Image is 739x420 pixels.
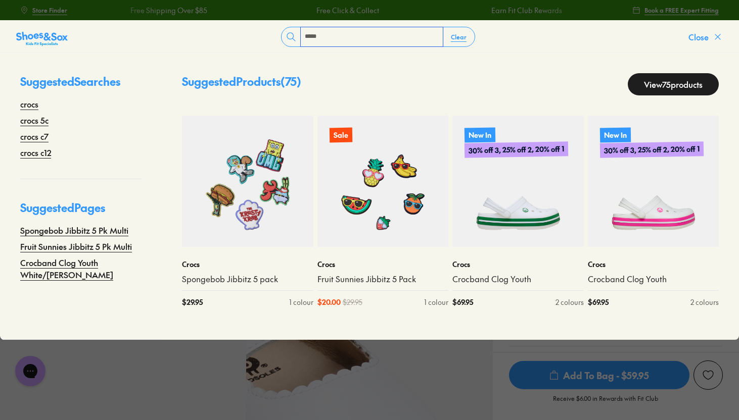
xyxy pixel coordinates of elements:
a: Spongebob Jibbitz 5 Pk Multi [20,224,128,236]
button: Add to Wishlist [694,360,723,390]
a: Free Click & Collect [316,5,379,16]
button: Close [688,26,723,48]
a: Sale [317,116,449,247]
p: New In [465,127,495,142]
a: Book a FREE Expert Fitting [632,1,719,19]
a: Crocband Clog Youth [588,274,719,285]
div: 1 colour [424,297,448,307]
a: Store Finder [20,1,67,19]
p: Crocs [182,259,313,270]
span: ( 75 ) [281,74,301,89]
span: Store Finder [32,6,67,15]
p: Crocs [317,259,449,270]
a: Free Shipping Over $85 [130,5,207,16]
img: SNS_Logo_Responsive.svg [16,31,68,47]
a: Crocband Clog Youth [452,274,584,285]
span: Close [688,31,709,43]
span: $ 29.95 [182,297,203,307]
button: Add To Bag - $59.95 [509,360,689,390]
p: Suggested Searches [20,73,142,98]
a: Crocband Clog Youth White/[PERSON_NAME] [20,256,142,281]
a: View75products [628,73,719,95]
a: Fruit Sunnies Jibbitz 5 Pk Multi [20,240,132,252]
a: Fruit Sunnies Jibbitz 5 Pack [317,274,449,285]
a: crocs c7 [20,130,49,142]
p: Crocs [452,259,584,270]
a: New In30% off 3, 25% off 2, 20% off 1 [588,116,719,247]
p: 30% off 3, 25% off 2, 20% off 1 [599,141,703,158]
button: Clear [443,28,475,46]
div: 1 colour [289,297,313,307]
a: New In30% off 3, 25% off 2, 20% off 1 [452,116,584,247]
a: crocs [20,98,38,110]
p: Sale [329,128,352,143]
p: New In [599,127,630,142]
span: Add To Bag - $59.95 [509,361,689,389]
p: Crocs [588,259,719,270]
span: $ 20.00 [317,297,341,307]
p: 30% off 3, 25% off 2, 20% off 1 [465,141,568,158]
span: $ 29.95 [343,297,362,307]
span: Book a FREE Expert Fitting [644,6,719,15]
a: Shoes &amp; Sox [16,29,68,45]
span: $ 69.95 [452,297,473,307]
div: 2 colours [690,297,719,307]
span: $ 69.95 [588,297,609,307]
div: 2 colours [556,297,584,307]
p: Receive $6.00 in Rewards with Fit Club [553,394,658,412]
p: Suggested Products [182,73,301,95]
p: Suggested Pages [20,199,142,224]
a: crocs 5c [20,114,49,126]
iframe: Gorgias live chat messenger [10,352,51,390]
a: Spongebob Jibbitz 5 pack [182,274,313,285]
a: Earn Fit Club Rewards [491,5,562,16]
a: crocs c12 [20,146,51,159]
